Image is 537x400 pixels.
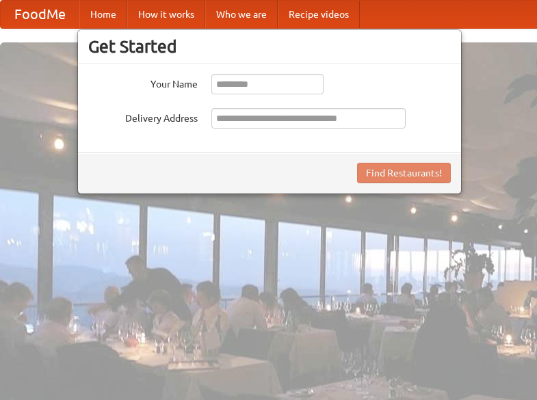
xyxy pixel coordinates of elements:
[1,1,79,28] a: FoodMe
[88,36,451,57] h3: Get Started
[205,1,278,28] a: Who we are
[88,74,198,91] label: Your Name
[278,1,360,28] a: Recipe videos
[79,1,127,28] a: Home
[88,108,198,125] label: Delivery Address
[127,1,205,28] a: How it works
[357,163,451,183] button: Find Restaurants!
